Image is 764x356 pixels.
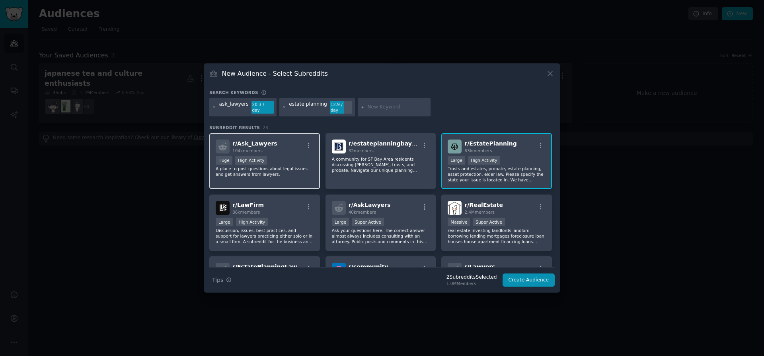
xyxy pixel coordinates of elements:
h3: New Audience - Select Subreddits [222,69,328,78]
div: estate planning [289,101,327,114]
span: 86k members [232,210,260,214]
div: 1.0M Members [446,281,497,286]
span: r/ AskLawyers [349,202,391,208]
div: Massive [448,218,470,226]
span: r/ estateplanningbayarea [349,140,426,147]
div: 20.3 / day [251,101,274,114]
img: estateplanningbayarea [332,140,346,153]
span: r/ Lawyers [464,264,495,270]
span: r/ RealEstate [464,202,503,208]
div: High Activity [235,156,267,165]
span: r/ EstatePlanning [464,140,516,147]
img: EstatePlanning [448,140,462,153]
div: Huge [216,156,232,165]
span: 32 members [349,148,374,153]
span: 104k members [232,148,263,153]
div: 2 Subreddit s Selected [446,274,497,281]
span: r/ LawFirm [232,202,264,208]
button: Tips [209,273,234,287]
div: Super Active [352,218,384,226]
span: Tips [212,276,223,284]
div: Super Active [473,218,505,226]
img: LawFirm [216,201,230,215]
h3: Search keywords [209,90,258,95]
span: 28 [263,125,268,130]
div: Large [448,156,465,165]
p: Trusts and estates, probate, estate planning, asset protection, elder law. Please specify the sta... [448,166,546,183]
span: r/ Ask_Lawyers [232,140,277,147]
p: Discussion, issues, best practices, and support for lawyers practicing either solo or in a small ... [216,228,314,244]
p: real estate investing landlords landlord borrowing lending mortgages foreclosure loan houses hous... [448,228,546,244]
span: r/ EstatePlanningLawyers [232,264,311,270]
div: 12.9 / day [330,101,352,114]
span: 63k members [464,148,492,153]
div: Large [216,218,233,226]
p: A place to post questions about legal issues and get answers from lawyers. [216,166,314,177]
img: RealEstate [448,201,462,215]
span: r/ community [349,264,388,270]
p: Ask your questions here. The correct answer almost always includes consulting with an attorney. P... [332,228,430,244]
span: Subreddit Results [209,125,260,130]
span: 2.4M members [464,210,495,214]
span: 40k members [349,210,376,214]
div: Large [332,218,349,226]
input: New Keyword [367,104,428,111]
div: High Activity [236,218,268,226]
img: community [332,263,346,277]
div: ask_lawyers [219,101,249,114]
p: A community for SF Bay Area residents discussing [PERSON_NAME], trusts, and probate. Navigate our... [332,156,430,173]
div: High Activity [468,156,500,165]
button: Create Audience [503,273,555,287]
